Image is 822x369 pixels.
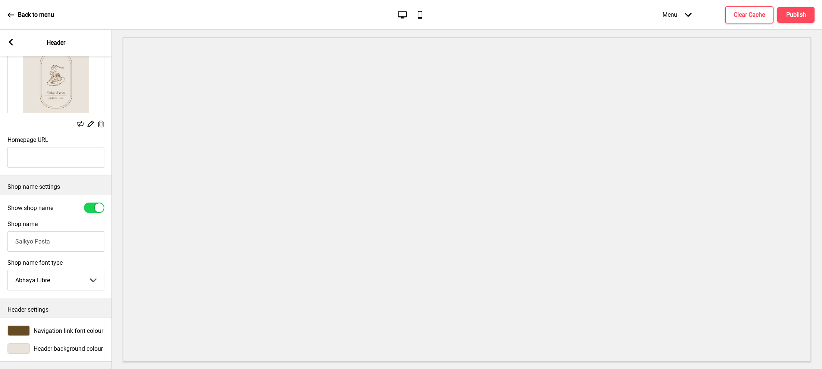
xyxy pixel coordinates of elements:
[725,6,774,23] button: Clear Cache
[7,220,38,228] label: Shop name
[7,259,104,266] label: Shop name font type
[7,343,104,354] div: Header background colour
[734,11,765,19] h4: Clear Cache
[7,136,48,143] label: Homepage URL
[47,39,65,47] p: Header
[18,11,54,19] p: Back to menu
[8,47,104,113] img: Image
[777,7,815,23] button: Publish
[655,4,699,26] div: Menu
[786,11,806,19] h4: Publish
[34,345,103,352] span: Header background colour
[34,327,103,334] span: Navigation link font colour
[7,5,54,25] a: Back to menu
[7,306,104,314] p: Header settings
[7,325,104,336] div: Navigation link font colour
[7,183,104,191] p: Shop name settings
[7,204,53,211] label: Show shop name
